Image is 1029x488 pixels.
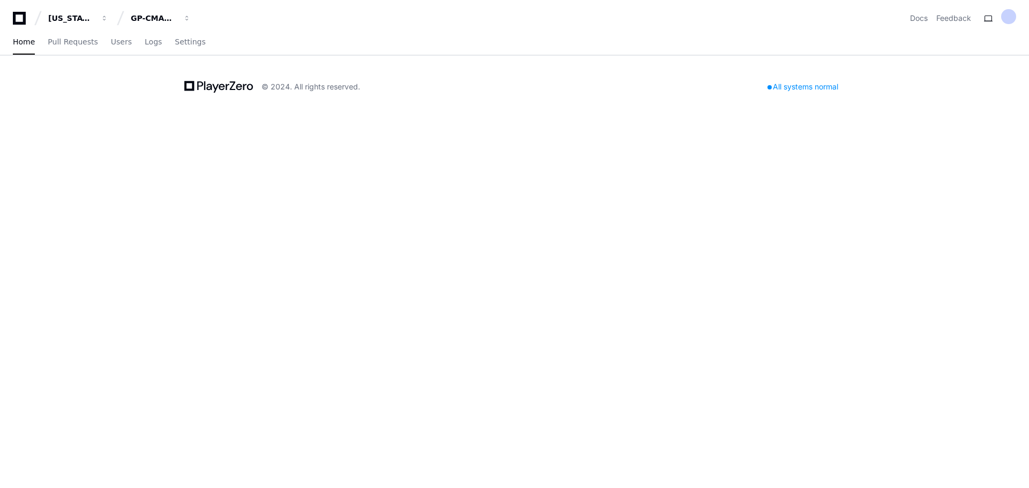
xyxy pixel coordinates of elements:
button: Feedback [936,13,971,24]
div: © 2024. All rights reserved. [262,81,360,92]
div: [US_STATE] Pacific [48,13,94,24]
button: GP-CMAG-MP2 [126,9,195,28]
div: GP-CMAG-MP2 [131,13,177,24]
span: Pull Requests [48,39,98,45]
span: Users [111,39,132,45]
a: Pull Requests [48,30,98,55]
a: Logs [145,30,162,55]
span: Settings [175,39,205,45]
a: Docs [910,13,928,24]
button: [US_STATE] Pacific [44,9,113,28]
span: Logs [145,39,162,45]
a: Settings [175,30,205,55]
a: Users [111,30,132,55]
div: All systems normal [761,79,845,94]
a: Home [13,30,35,55]
span: Home [13,39,35,45]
